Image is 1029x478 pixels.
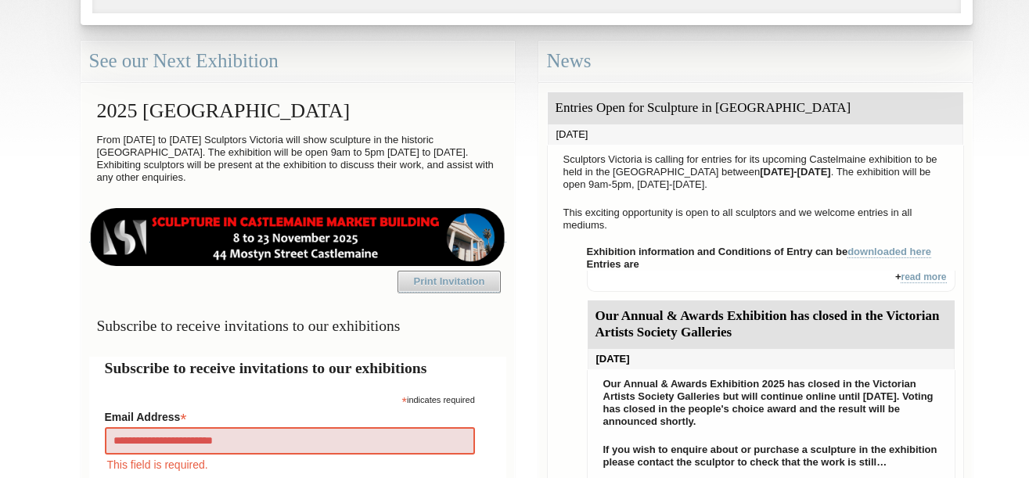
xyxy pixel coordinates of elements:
[538,41,973,82] div: News
[105,456,475,473] div: This field is required.
[89,92,506,130] h2: 2025 [GEOGRAPHIC_DATA]
[595,374,947,432] p: Our Annual & Awards Exhibition 2025 has closed in the Victorian Artists Society Galleries but wil...
[587,271,955,292] div: +
[548,92,963,124] div: Entries Open for Sculpture in [GEOGRAPHIC_DATA]
[89,130,506,188] p: From [DATE] to [DATE] Sculptors Victoria will show sculpture in the historic [GEOGRAPHIC_DATA]. T...
[588,349,955,369] div: [DATE]
[105,357,491,379] h2: Subscribe to receive invitations to our exhibitions
[105,391,475,406] div: indicates required
[89,208,506,266] img: castlemaine-ldrbd25v2.png
[105,406,475,425] label: Email Address
[398,271,501,293] a: Print Invitation
[89,311,506,341] h3: Subscribe to receive invitations to our exhibitions
[548,124,963,145] div: [DATE]
[595,440,947,473] p: If you wish to enquire about or purchase a sculpture in the exhibition please contact the sculpto...
[901,271,946,283] a: read more
[847,246,931,258] a: downloaded here
[587,246,932,258] strong: Exhibition information and Conditions of Entry can be
[760,166,831,178] strong: [DATE]-[DATE]
[588,300,955,349] div: Our Annual & Awards Exhibition has closed in the Victorian Artists Society Galleries
[81,41,515,82] div: See our Next Exhibition
[556,149,955,195] p: Sculptors Victoria is calling for entries for its upcoming Castelmaine exhibition to be held in t...
[556,203,955,235] p: This exciting opportunity is open to all sculptors and we welcome entries in all mediums.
